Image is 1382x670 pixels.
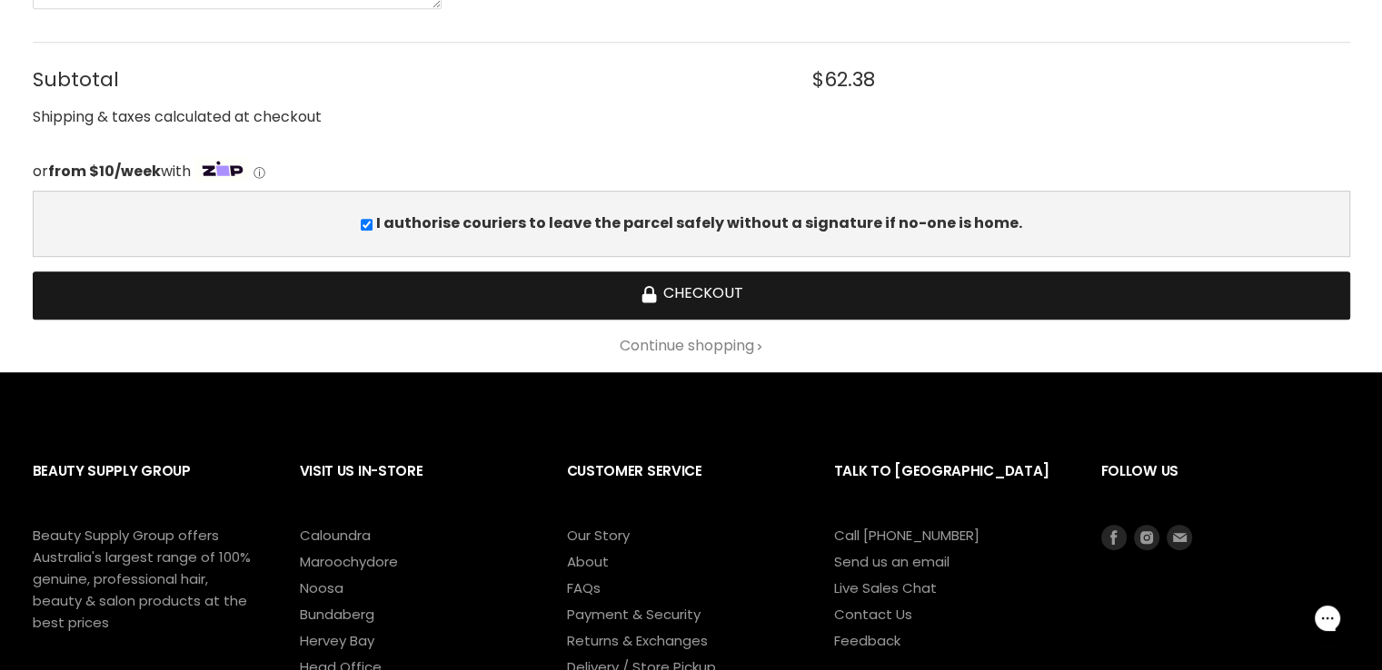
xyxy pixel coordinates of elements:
[33,106,1350,129] div: Shipping & taxes calculated at checkout
[811,68,874,91] span: $62.38
[567,448,798,524] h2: Customer Service
[300,631,374,650] a: Hervey Bay
[194,157,251,182] img: Zip Logo
[33,68,773,91] span: Subtotal
[33,525,251,634] p: Beauty Supply Group offers Australia's largest range of 100% genuine, professional hair, beauty &...
[567,631,708,650] a: Returns & Exchanges
[33,161,191,182] span: or with
[1291,585,1364,652] iframe: Gorgias live chat messenger
[834,605,912,624] a: Contact Us
[33,271,1350,320] button: Checkout
[834,631,900,650] a: Feedback
[567,605,701,624] a: Payment & Security
[48,161,161,182] strong: from $10/week
[33,338,1350,354] a: Continue shopping
[300,448,531,524] h2: Visit Us In-Store
[376,212,1022,233] b: I authorise couriers to leave the parcel safely without a signature if no-one is home.
[567,552,609,571] a: About
[567,526,630,545] a: Our Story
[300,552,398,571] a: Maroochydore
[834,552,950,571] a: Send us an email
[567,578,601,597] a: FAQs
[300,578,343,597] a: Noosa
[834,578,937,597] a: Live Sales Chat
[33,448,263,524] h2: Beauty Supply Group
[834,448,1065,524] h2: Talk to [GEOGRAPHIC_DATA]
[1101,448,1350,524] h2: Follow us
[834,526,979,545] a: Call [PHONE_NUMBER]
[300,526,371,545] a: Caloundra
[300,605,374,624] a: Bundaberg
